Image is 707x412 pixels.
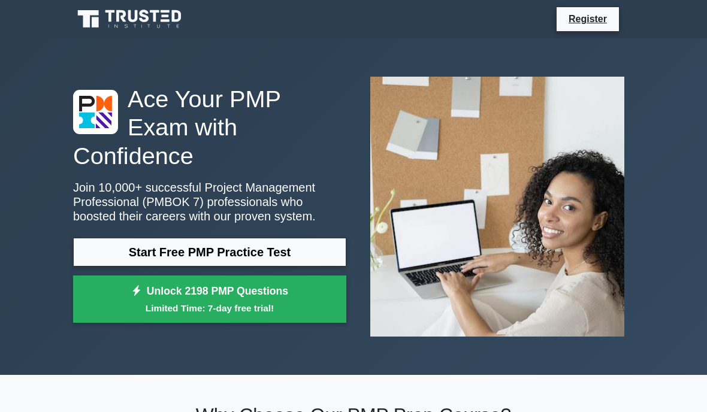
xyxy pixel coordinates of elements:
[73,238,346,266] a: Start Free PMP Practice Test
[73,180,346,223] p: Join 10,000+ successful Project Management Professional (PMBOK 7) professionals who boosted their...
[88,301,331,315] small: Limited Time: 7-day free trial!
[561,11,614,26] a: Register
[73,85,346,171] h1: Ace Your PMP Exam with Confidence
[73,275,346,323] a: Unlock 2198 PMP QuestionsLimited Time: 7-day free trial!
